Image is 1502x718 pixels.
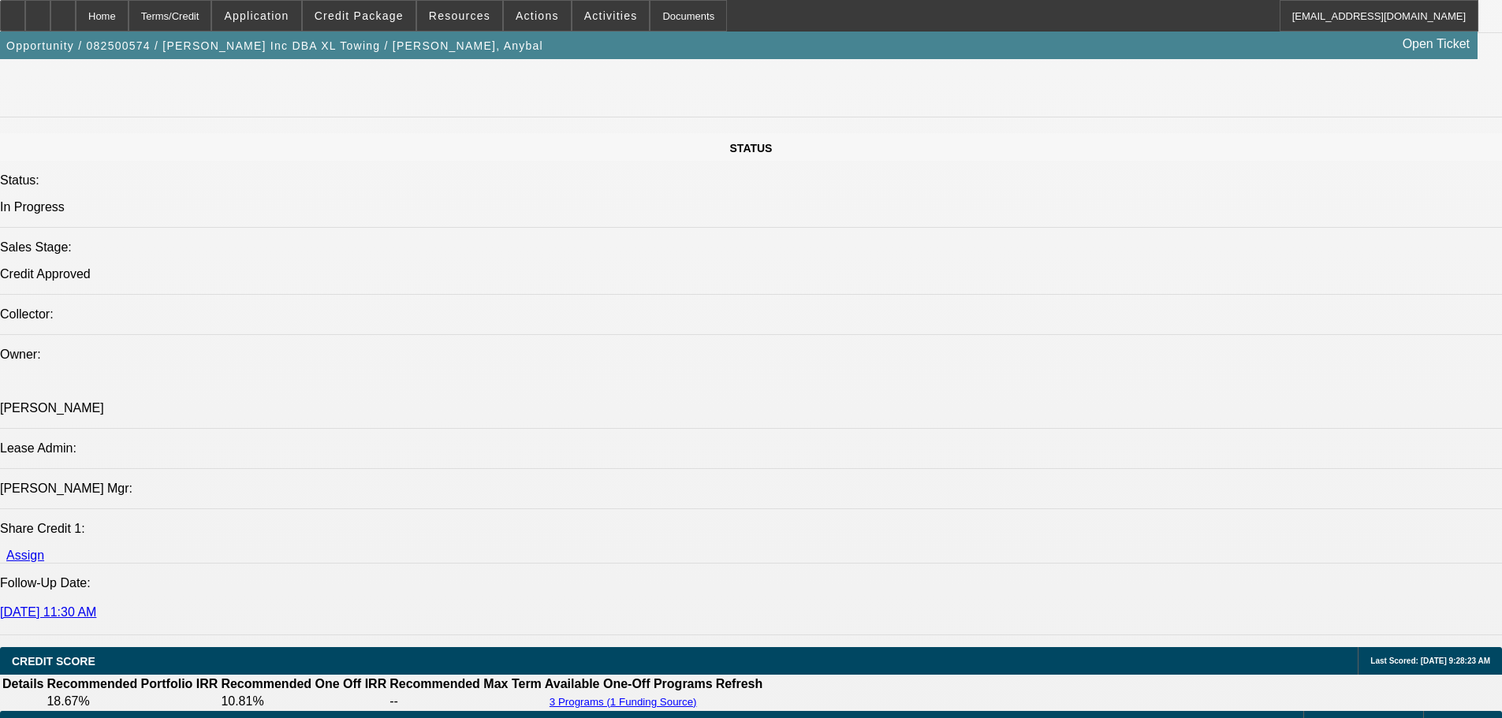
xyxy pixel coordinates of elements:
[46,676,218,692] th: Recommended Portfolio IRR
[429,9,490,22] span: Resources
[389,676,542,692] th: Recommended Max Term
[516,9,559,22] span: Actions
[417,1,502,31] button: Resources
[12,655,95,668] span: CREDIT SCORE
[584,9,638,22] span: Activities
[6,549,44,562] a: Assign
[504,1,571,31] button: Actions
[730,142,773,154] span: STATUS
[303,1,416,31] button: Credit Package
[6,39,543,52] span: Opportunity / 082500574 / [PERSON_NAME] Inc DBA XL Towing / [PERSON_NAME], Anybal
[544,676,714,692] th: Available One-Off Programs
[315,9,404,22] span: Credit Package
[545,695,702,709] button: 3 Programs (1 Funding Source)
[46,694,218,709] td: 18.67%
[572,1,650,31] button: Activities
[212,1,300,31] button: Application
[2,676,44,692] th: Details
[1370,657,1490,665] span: Last Scored: [DATE] 9:28:23 AM
[220,694,387,709] td: 10.81%
[1396,31,1476,58] a: Open Ticket
[389,694,542,709] td: --
[220,676,387,692] th: Recommended One Off IRR
[715,676,764,692] th: Refresh
[224,9,289,22] span: Application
